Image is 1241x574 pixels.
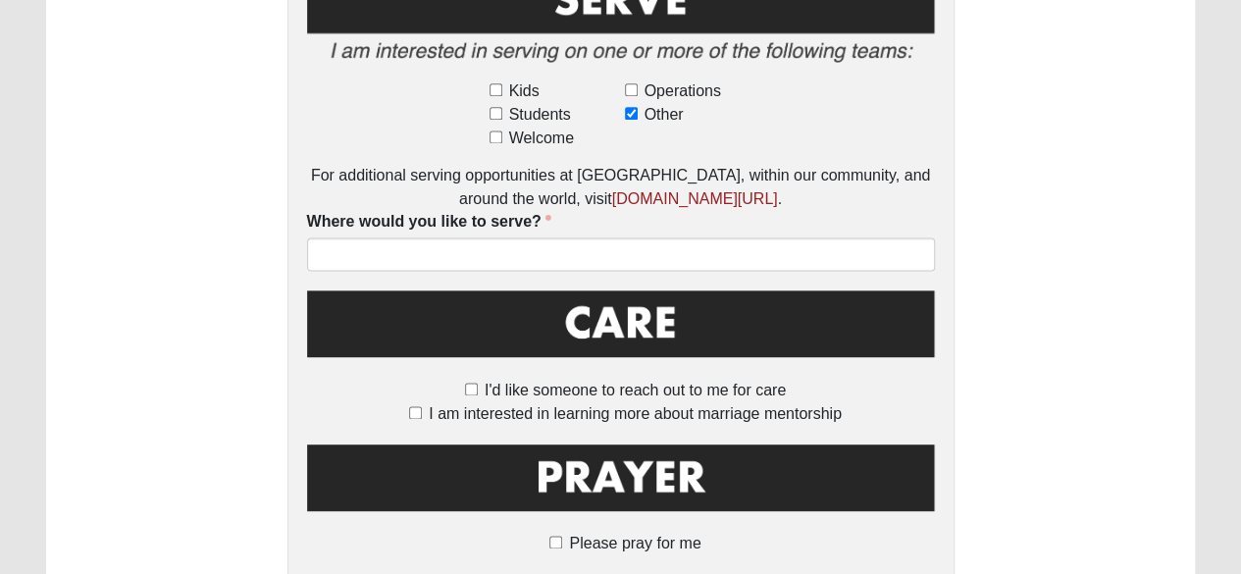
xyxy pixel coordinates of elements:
img: Prayer.png [307,440,935,528]
div: For additional serving opportunities at [GEOGRAPHIC_DATA], within our community, and around the w... [307,164,935,211]
input: Operations [625,83,638,96]
span: Please pray for me [569,535,700,551]
span: I'd like someone to reach out to me for care [485,382,786,398]
input: Please pray for me [549,536,562,548]
input: I am interested in learning more about marriage mentorship [409,406,422,419]
span: Other [645,103,684,127]
input: Other [625,107,638,120]
input: Students [490,107,502,120]
span: Students [509,103,571,127]
input: I'd like someone to reach out to me for care [465,383,478,395]
a: [DOMAIN_NAME][URL] [612,190,778,207]
span: I am interested in learning more about marriage mentorship [429,405,842,422]
input: Welcome [490,130,502,143]
input: Kids [490,83,502,96]
span: Kids [509,79,540,103]
img: Care.png [307,286,935,374]
span: Operations [645,79,721,103]
label: Where would you like to serve? [307,211,551,234]
span: Welcome [509,127,574,150]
